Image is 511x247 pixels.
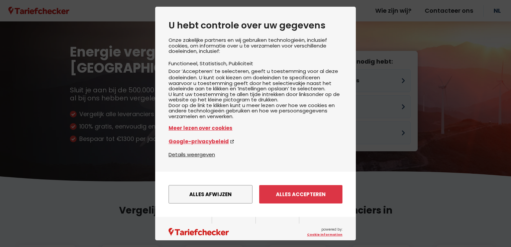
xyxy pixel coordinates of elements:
div: Onze zakelijke partners en wij gebruiken technologieën, inclusief cookies, om informatie over u t... [169,37,342,151]
button: Details weergeven [169,151,215,158]
button: Alles afwijzen [169,185,252,203]
a: Meer lezen over cookies [169,124,342,132]
li: Publiciteit [229,60,253,67]
h2: U hebt controle over uw gegevens [169,20,342,31]
a: Google-privacybeleid [169,138,342,145]
div: menu [155,172,356,217]
li: Statistisch [200,60,229,67]
button: Alles accepteren [259,185,342,203]
li: Functioneel [169,60,200,67]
